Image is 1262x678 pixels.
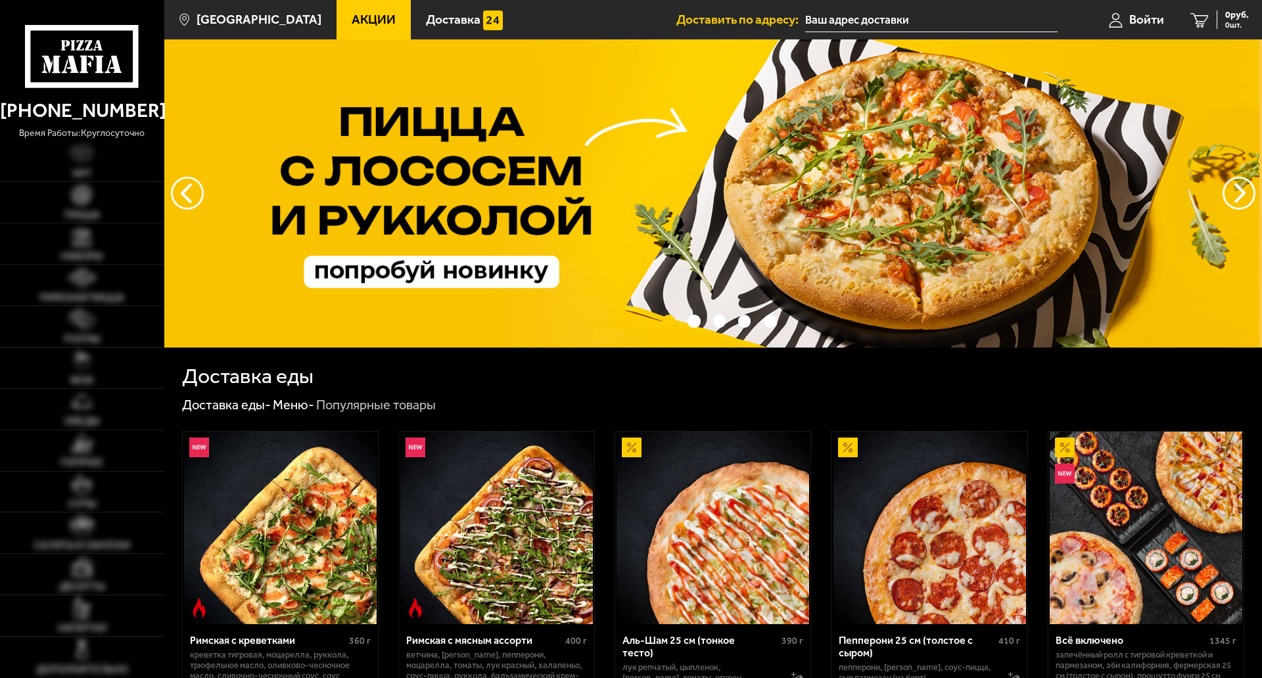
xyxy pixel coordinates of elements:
[426,13,480,26] span: Доставка
[183,432,378,624] a: НовинкаОстрое блюдоРимская с креветками
[1056,634,1206,646] div: Всё включено
[64,334,100,344] span: Роллы
[483,11,503,30] img: 15daf4d41897b9f0e9f617042186c801.svg
[1055,464,1075,484] img: Новинка
[1129,13,1164,26] span: Войти
[197,13,321,26] span: [GEOGRAPHIC_DATA]
[713,315,726,327] button: точки переключения
[273,397,314,413] a: Меню-
[64,417,99,426] span: Обеды
[406,598,425,618] img: Острое блюдо
[805,8,1058,32] input: Ваш адрес доставки
[68,499,96,509] span: Супы
[184,432,377,624] img: Римская с креветками
[349,635,371,646] span: 360 г
[1055,438,1075,457] img: Акционный
[406,438,425,457] img: Новинка
[61,252,103,261] span: Наборы
[782,635,803,646] span: 390 г
[833,432,1026,624] img: Пепперони 25 см (толстое с сыром)
[565,635,587,646] span: 400 г
[399,432,594,624] a: НовинкаОстрое блюдоРимская с мясным ассорти
[182,365,314,386] h1: Доставка еды
[838,438,858,457] img: Акционный
[316,396,436,413] div: Популярные товары
[36,665,128,675] span: Дополнительно
[189,598,209,618] img: Острое блюдо
[182,397,271,413] a: Доставка еды-
[60,458,103,468] span: Горячее
[1225,11,1249,20] span: 0 руб.
[70,376,93,386] span: WOK
[58,623,106,633] span: Напитки
[190,634,346,646] div: Римская с креветками
[406,634,562,646] div: Римская с мясным ассорти
[1225,21,1249,29] span: 0 шт.
[59,582,105,592] span: Десерты
[64,210,100,220] span: Пицца
[40,293,124,303] span: Римская пицца
[839,634,994,659] div: Пепперони 25 см (толстое с сыром)
[676,13,805,26] span: Доставить по адресу:
[34,541,130,551] span: Салаты и закуски
[1050,432,1242,624] img: Всё включено
[663,315,675,327] button: точки переключения
[617,432,809,624] img: Аль-Шам 25 см (тонкое тесто)
[400,432,593,624] img: Римская с мясным ассорти
[352,13,396,26] span: Акции
[831,432,1027,624] a: АкционныйПепперони 25 см (толстое с сыром)
[615,432,810,624] a: АкционныйАль-Шам 25 см (тонкое тесто)
[1209,635,1236,646] span: 1345 г
[688,315,700,327] button: точки переключения
[1223,177,1255,210] button: предыдущий
[72,169,92,179] span: Хит
[738,315,751,327] button: точки переключения
[622,634,778,659] div: Аль-Шам 25 см (тонкое тесто)
[998,635,1020,646] span: 410 г
[189,438,209,457] img: Новинка
[764,315,776,327] button: точки переключения
[1048,432,1244,624] a: АкционныйНовинкаВсё включено
[622,438,642,457] img: Акционный
[171,177,204,210] button: следующий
